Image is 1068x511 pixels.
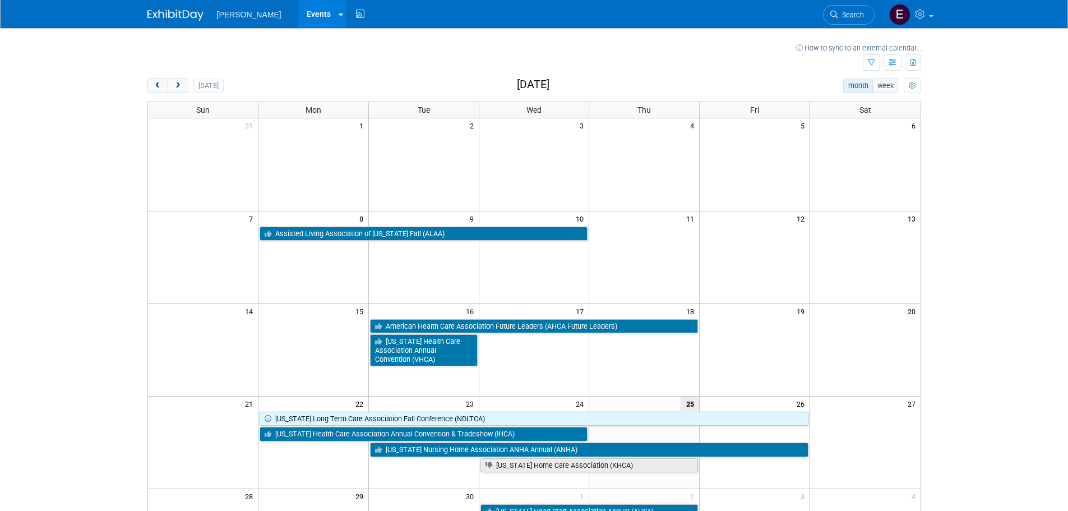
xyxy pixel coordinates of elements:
span: 26 [796,397,810,411]
span: 20 [907,304,921,318]
span: 29 [354,489,368,503]
a: Assisted Living Association of [US_STATE] Fall (ALAA) [260,227,588,241]
span: 4 [910,489,921,503]
span: 11 [685,211,699,225]
span: 30 [465,489,479,503]
span: 25 [681,397,699,411]
button: prev [147,79,168,93]
span: 18 [685,304,699,318]
button: week [872,79,898,93]
a: How to sync to an external calendar... [796,44,921,52]
span: 3 [579,118,589,132]
span: 27 [907,397,921,411]
span: 21 [244,397,258,411]
a: [US_STATE] Home Care Association (KHCA) [480,458,699,473]
img: Emily Foreman [889,4,910,25]
span: Sun [196,105,210,114]
span: [PERSON_NAME] [217,10,281,19]
span: 15 [354,304,368,318]
span: 3 [799,489,810,503]
span: 10 [575,211,589,225]
button: myCustomButton [904,79,921,93]
span: Fri [750,105,759,114]
h2: [DATE] [517,79,549,91]
a: Search [823,5,875,25]
a: [US_STATE] Long Term Care Association Fall Conference (NDLTCA) [260,412,808,426]
span: 14 [244,304,258,318]
span: 16 [465,304,479,318]
button: month [843,79,873,93]
span: Wed [526,105,542,114]
span: 2 [689,489,699,503]
span: 6 [910,118,921,132]
span: 13 [907,211,921,225]
span: Tue [418,105,430,114]
span: 24 [575,397,589,411]
span: 12 [796,211,810,225]
span: Search [838,11,864,19]
span: 17 [575,304,589,318]
span: Sat [859,105,871,114]
span: 4 [689,118,699,132]
span: 23 [465,397,479,411]
span: 8 [358,211,368,225]
span: 31 [244,118,258,132]
a: American Health Care Association Future Leaders (AHCA Future Leaders) [370,319,699,334]
a: [US_STATE] Nursing Home Association ANHA Annual (ANHA) [370,443,808,457]
span: 22 [354,397,368,411]
i: Personalize Calendar [909,82,916,90]
button: [DATE] [193,79,223,93]
span: 2 [469,118,479,132]
span: Mon [306,105,321,114]
span: 1 [579,489,589,503]
span: 5 [799,118,810,132]
button: next [168,79,188,93]
span: Thu [637,105,651,114]
span: 19 [796,304,810,318]
span: 9 [469,211,479,225]
img: ExhibitDay [147,10,204,21]
span: 7 [248,211,258,225]
a: [US_STATE] Health Care Association Annual Convention & Tradeshow (IHCA) [260,427,588,441]
span: 1 [358,118,368,132]
span: 28 [244,489,258,503]
a: [US_STATE] Health Care Association Annual Convention (VHCA) [370,334,478,366]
